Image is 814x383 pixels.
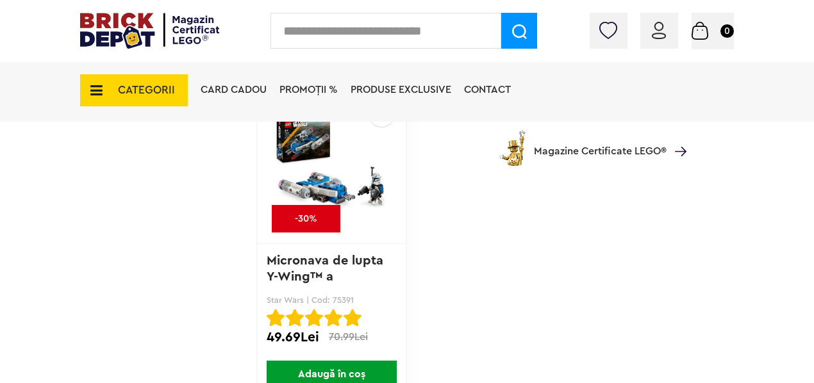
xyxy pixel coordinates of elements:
[267,330,319,344] span: 49.69Lei
[329,332,368,342] span: 70.99Lei
[267,309,285,327] img: Evaluare cu stele
[667,130,686,140] a: Magazine Certificate LEGO®
[267,295,397,305] p: Star Wars | Cod: 75391
[344,309,361,327] img: Evaluare cu stele
[720,24,734,38] small: 0
[201,85,267,95] a: Card Cadou
[274,77,390,256] img: Micronava de lupta Y-Wing™ a Capitanului Rex
[286,309,304,327] img: Evaluare cu stele
[118,85,175,95] span: CATEGORII
[534,128,667,158] span: Magazine Certificate LEGO®
[267,254,386,299] a: Micronava de lupta Y-Wing™ a Capitanul...
[279,85,338,95] a: PROMOȚII %
[351,85,451,95] a: Produse exclusive
[324,309,342,327] img: Evaluare cu stele
[464,85,511,95] a: Contact
[272,205,340,232] div: -30%
[305,309,323,327] img: Evaluare cu stele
